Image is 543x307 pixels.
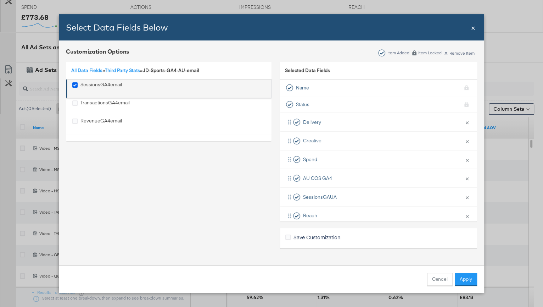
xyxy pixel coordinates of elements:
[387,50,410,55] div: Item Added
[463,152,472,167] button: ×
[427,273,453,286] button: Cancel
[72,81,122,96] div: SessionsGA4email
[463,133,472,148] button: ×
[105,67,142,73] span: »
[303,175,332,182] span: AU COS GA4
[296,101,309,108] span: Status
[293,234,340,241] span: Save Customization
[72,117,122,132] div: RevenueGA4email
[471,22,475,32] span: ×
[303,156,317,163] span: Spend
[296,84,309,91] span: Name
[444,50,475,56] div: Remove Item
[463,208,472,223] button: ×
[303,137,321,144] span: Creative
[463,115,472,130] button: ×
[105,67,140,73] a: Third Party Stats
[71,67,105,73] span: »
[59,14,484,293] div: Bulk Add Locations Modal
[444,48,448,56] span: x
[463,190,472,204] button: ×
[285,67,330,77] span: Selected Data Fields
[80,99,130,114] div: TransactionsGA4email
[66,48,129,56] div: Customization Options
[80,117,122,132] div: RevenueGA4email
[455,273,477,286] button: Apply
[471,22,475,33] div: Close
[303,212,317,219] span: Reach
[418,50,442,55] div: Item Locked
[303,194,337,201] span: SessionsGAUA
[142,67,199,73] span: JD-Sports-GA4-AU-email
[463,171,472,186] button: ×
[71,67,102,73] a: All Data Fields
[72,99,130,114] div: TransactionsGA4email
[80,81,122,96] div: SessionsGA4email
[66,22,168,33] span: Select Data Fields Below
[303,119,321,126] span: Delivery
